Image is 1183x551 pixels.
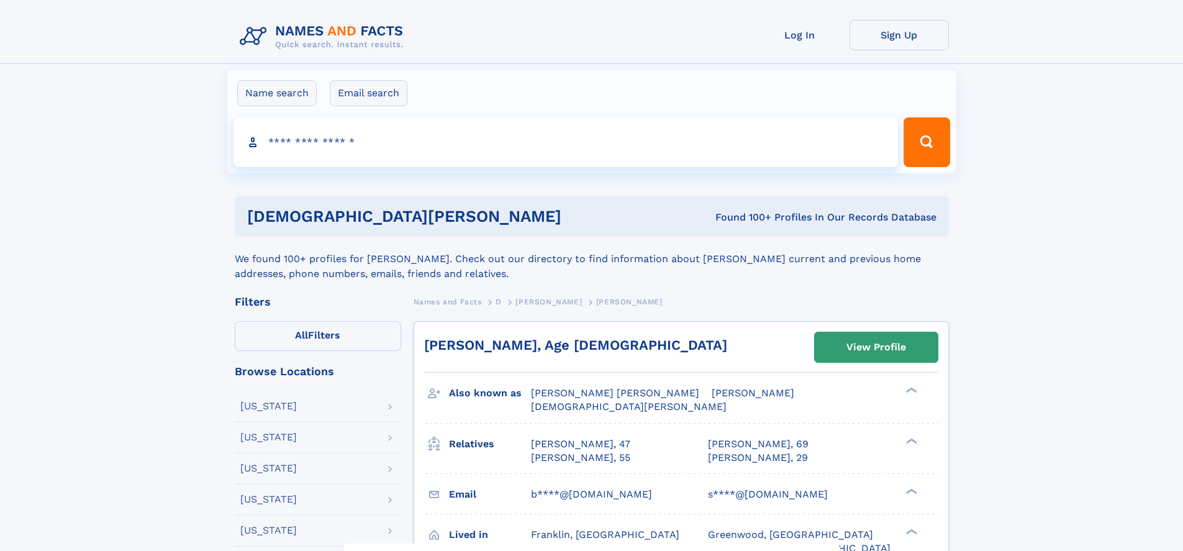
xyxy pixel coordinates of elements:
[235,296,401,307] div: Filters
[708,529,873,540] span: Greenwood, [GEOGRAPHIC_DATA]
[424,337,727,353] a: [PERSON_NAME], Age [DEMOGRAPHIC_DATA]
[596,298,663,306] span: [PERSON_NAME]
[414,294,482,309] a: Names and Facts
[237,80,317,106] label: Name search
[240,463,297,473] div: [US_STATE]
[531,437,630,451] a: [PERSON_NAME], 47
[904,117,950,167] button: Search Button
[233,117,899,167] input: search input
[240,526,297,535] div: [US_STATE]
[247,209,638,224] h1: [DEMOGRAPHIC_DATA][PERSON_NAME]
[449,484,531,505] h3: Email
[235,237,949,281] div: We found 100+ profiles for [PERSON_NAME]. Check out our directory to find information about [PERS...
[235,20,414,53] img: Logo Names and Facts
[496,298,502,306] span: D
[515,298,582,306] span: [PERSON_NAME]
[708,451,808,465] a: [PERSON_NAME], 29
[330,80,407,106] label: Email search
[903,437,918,445] div: ❯
[496,294,502,309] a: D
[903,527,918,535] div: ❯
[449,524,531,545] h3: Lived in
[531,401,727,412] span: [DEMOGRAPHIC_DATA][PERSON_NAME]
[903,487,918,495] div: ❯
[235,366,401,377] div: Browse Locations
[815,332,938,362] a: View Profile
[708,437,809,451] a: [PERSON_NAME], 69
[531,387,699,399] span: [PERSON_NAME] [PERSON_NAME]
[846,333,906,362] div: View Profile
[850,20,949,50] a: Sign Up
[531,451,630,465] a: [PERSON_NAME], 55
[712,387,794,399] span: [PERSON_NAME]
[295,329,308,341] span: All
[449,434,531,455] h3: Relatives
[240,494,297,504] div: [US_STATE]
[903,386,918,394] div: ❯
[449,383,531,404] h3: Also known as
[515,294,582,309] a: [PERSON_NAME]
[638,211,936,224] div: Found 100+ Profiles In Our Records Database
[235,321,401,351] label: Filters
[240,432,297,442] div: [US_STATE]
[240,401,297,411] div: [US_STATE]
[531,529,679,540] span: Franklin, [GEOGRAPHIC_DATA]
[750,20,850,50] a: Log In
